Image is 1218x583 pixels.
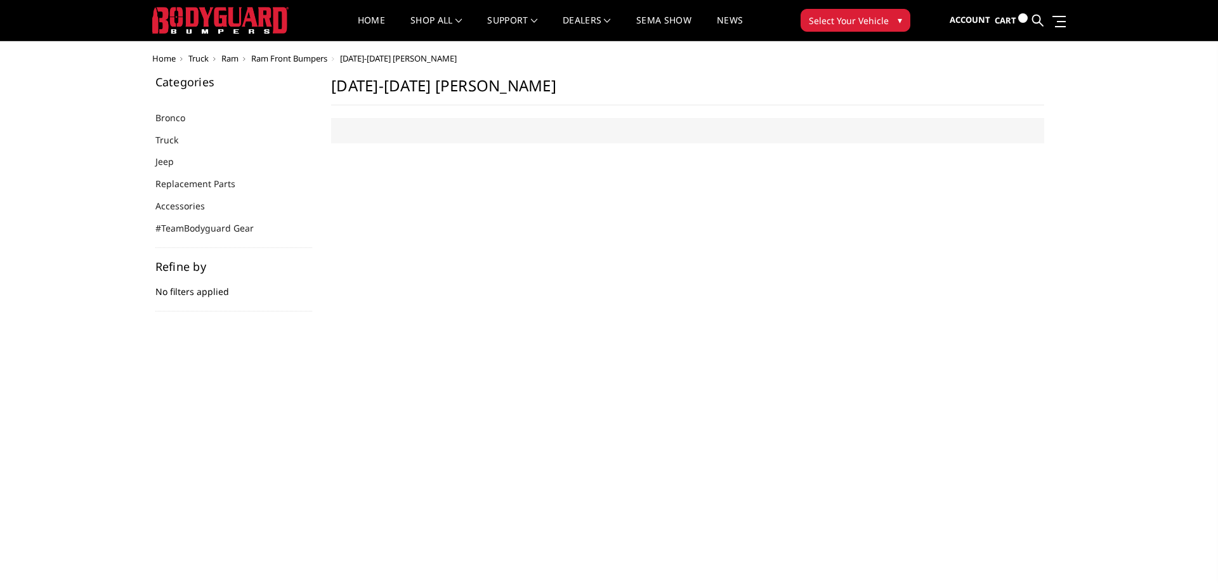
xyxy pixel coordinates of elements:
[801,9,910,32] button: Select Your Vehicle
[487,16,537,41] a: Support
[717,16,743,41] a: News
[221,53,239,64] a: Ram
[152,53,176,64] a: Home
[188,53,209,64] a: Truck
[636,16,691,41] a: SEMA Show
[950,3,990,37] a: Account
[155,111,201,124] a: Bronco
[563,16,611,41] a: Dealers
[995,15,1016,26] span: Cart
[155,76,313,88] h5: Categories
[331,76,1044,105] h1: [DATE]-[DATE] [PERSON_NAME]
[340,53,457,64] span: [DATE]-[DATE] [PERSON_NAME]
[155,177,251,190] a: Replacement Parts
[995,3,1028,38] a: Cart
[152,7,289,34] img: BODYGUARD BUMPERS
[155,199,221,213] a: Accessories
[358,16,385,41] a: Home
[410,16,462,41] a: shop all
[809,14,889,27] span: Select Your Vehicle
[155,261,313,272] h5: Refine by
[251,53,327,64] a: Ram Front Bumpers
[155,133,194,147] a: Truck
[950,14,990,25] span: Account
[155,261,313,311] div: No filters applied
[898,13,902,27] span: ▾
[155,155,190,168] a: Jeep
[155,221,270,235] a: #TeamBodyguard Gear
